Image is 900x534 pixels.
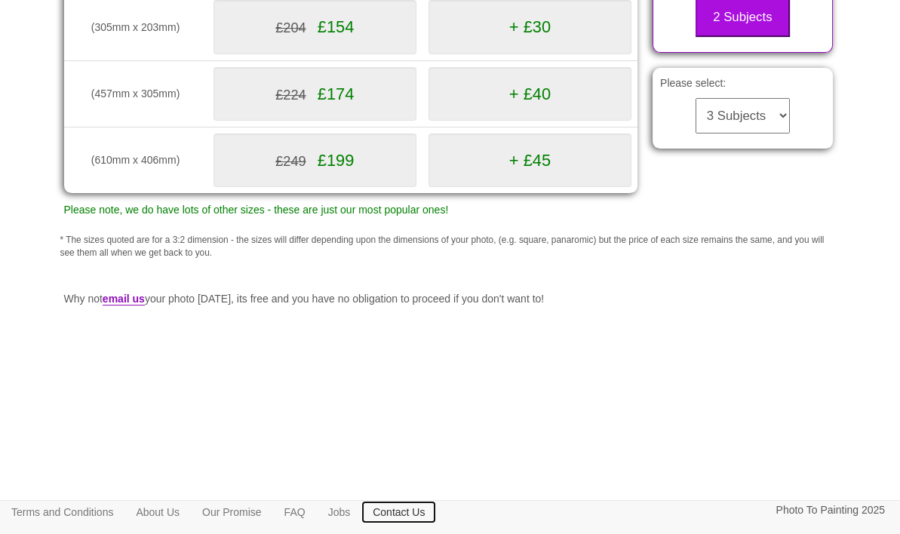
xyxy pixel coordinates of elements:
a: About Us [124,501,191,523]
span: £224 [275,87,306,103]
p: Please note, we do have lots of other sizes - these are just our most popular ones! [64,201,638,219]
span: £204 [275,20,306,35]
span: (610mm x 406mm) [91,154,180,166]
span: £154 [318,17,355,36]
a: Our Promise [191,501,273,523]
span: + £45 [509,151,551,170]
span: (305mm x 203mm) [91,21,180,33]
span: £174 [318,84,355,103]
a: Contact Us [361,501,436,523]
a: Jobs [317,501,362,523]
p: * The sizes quoted are for a 3:2 dimension - the sizes will differ depending upon the dimensions ... [60,234,840,259]
span: £249 [275,154,306,169]
a: FAQ [273,501,317,523]
span: + £40 [509,84,551,103]
p: Photo To Painting 2025 [776,501,885,520]
span: (457mm x 305mm) [91,87,180,100]
span: £199 [318,151,355,170]
div: Please select: [653,68,833,149]
p: Why not your photo [DATE], its free and you have no obligation to proceed if you don't want to! [64,290,837,308]
a: email us [103,293,145,305]
span: + £30 [509,17,551,36]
